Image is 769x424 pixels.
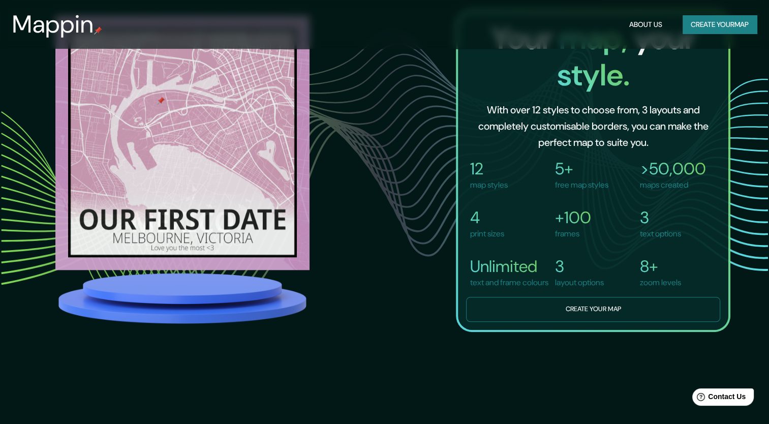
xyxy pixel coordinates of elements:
h2: Your your [466,20,720,94]
p: maps created [640,179,706,191]
button: About Us [625,15,666,34]
button: Create yourmap [683,15,757,34]
p: text and frame colours [470,277,548,289]
p: free map styles [555,179,608,191]
h4: Unlimited [470,256,548,277]
h6: With over 12 styles to choose from, 3 layouts and completely customisable borders, you can make t... [474,102,712,150]
h3: Mappin [12,10,94,39]
h4: 5+ [555,159,608,179]
button: Create your map [466,297,720,322]
p: frames [555,228,591,240]
h4: 3 [640,207,681,228]
p: print sizes [470,228,504,240]
h4: >50,000 [640,159,706,179]
p: text options [640,228,681,240]
iframe: Help widget launcher [679,384,758,413]
h4: +100 [555,207,591,228]
p: map styles [470,179,508,191]
h4: 12 [470,159,508,179]
img: platform.png [55,270,310,326]
span: style. [557,55,630,95]
h4: 3 [555,256,604,277]
p: zoom levels [640,277,681,289]
h4: 4 [470,207,504,228]
img: mappin-pin [94,26,102,35]
p: layout options [555,277,604,289]
img: mexico-city.png [55,16,310,270]
h4: 8+ [640,256,681,277]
